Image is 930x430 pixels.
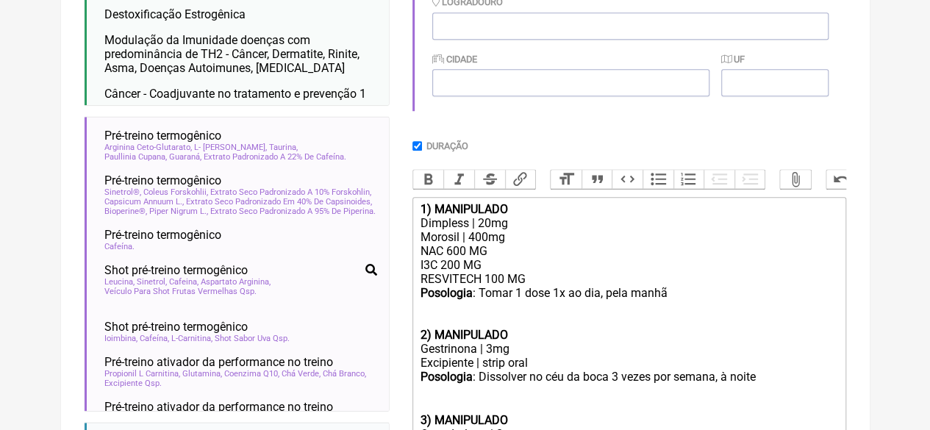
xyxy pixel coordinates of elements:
[582,170,612,189] button: Quote
[673,170,704,189] button: Numbers
[420,370,837,427] div: : Dissolver no céu da boca 3 vezes por semana, à noite ㅤ
[443,170,474,189] button: Italic
[432,54,477,65] label: Cidade
[104,152,346,162] span: Paullinia Cupana, Guaraná, Extrato Padronizado A 22% De Cafeína
[201,277,271,287] span: Aspartato Arginina
[169,277,198,287] span: Cafeina
[104,400,333,414] span: Pré-treino ativador da performance no treino
[104,355,333,369] span: Pré-treino ativador da performance no treino
[104,369,180,379] span: Propionil L Carnitina
[215,334,290,343] span: Shot Sabor Uva Qsp
[420,286,472,300] strong: Posologia
[420,328,507,342] strong: 2) MANIPULADO
[269,143,298,152] span: Taurina
[137,277,167,287] span: Sinetrol
[551,170,582,189] button: Heading
[704,170,734,189] button: Decrease Level
[420,286,837,328] div: : Tomar 1 dose 1x ao dia, pela manhã
[104,287,257,296] span: Veículo Para Shot Frutas Vermelhas Qsp
[734,170,765,189] button: Increase Level
[140,334,169,343] span: Cafeína
[104,277,135,287] span: Leucina
[104,173,221,187] span: Pré-treino termogênico
[104,187,141,197] span: Sinetrol®
[413,170,444,189] button: Bold
[104,334,137,343] span: Ioimbina
[826,170,857,189] button: Undo
[426,140,468,151] label: Duração
[323,369,366,379] span: Chá Branco
[104,320,248,334] span: Shot pré-treino termogênico
[420,370,472,384] strong: Posologia
[420,202,507,216] strong: 1) MANIPULADO
[194,143,267,152] span: L- [PERSON_NAME]
[282,369,321,379] span: Chá Verde
[780,170,811,189] button: Attach Files
[104,143,192,152] span: Arginina Ceto-Glutarato
[420,356,837,370] div: Excipiente | strip oral
[104,87,366,101] span: Câncer - Coadjuvante no tratamento e prevenção 1
[143,187,371,197] span: Coleus Forskohlii, Extrato Seco Padronizado A 10% Forskohlin
[721,54,745,65] label: UF
[104,197,372,207] span: Capsicum Annuum L., Extrato Seco Padronizado Em 40% De Capsinoides
[104,7,246,21] span: Destoxificação Estrogênica
[104,129,221,143] span: Pré-treino termogênico
[420,230,837,286] div: Morosil | 400mg NAC 600 MG I3C 200 MG RESVITECH 100 MG
[104,33,360,75] span: Modulação da Imunidade doenças com predominância de TH2 - Câncer, Dermatite, Rinite, Asma, Doença...
[104,228,221,242] span: Pré-treino termogênico
[104,263,248,277] span: Shot pré-treino termogênico
[505,170,536,189] button: Link
[420,216,837,230] div: Dimpless | 20mg
[224,369,279,379] span: Coenzima Q10
[104,207,376,216] span: Bioperine®, Piper Nigrum L., Extrato Seco Padronizado A 95% De Piperina
[104,242,135,251] span: Cafeína
[171,334,212,343] span: L-Carnitina
[643,170,673,189] button: Bullets
[420,342,837,356] div: Gestrinona | 3mg
[612,170,643,189] button: Code
[474,170,505,189] button: Strikethrough
[420,413,507,427] strong: 3) MANIPULADO
[104,379,162,388] span: Excipiente Qsp
[182,369,222,379] span: Glutamina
